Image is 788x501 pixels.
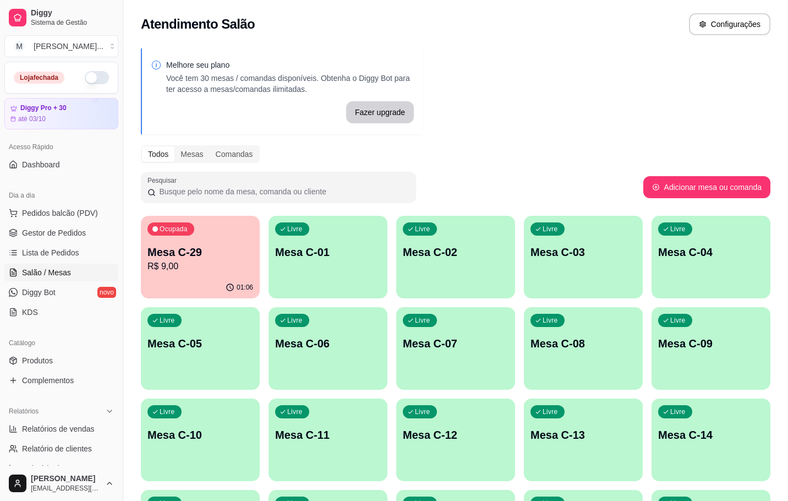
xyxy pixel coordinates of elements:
[210,146,259,162] div: Comandas
[22,355,53,366] span: Produtos
[22,287,56,298] span: Diggy Bot
[4,420,118,438] a: Relatórios de vendas
[34,41,103,52] div: [PERSON_NAME] ...
[670,225,686,233] p: Livre
[22,463,89,474] span: Relatório de mesas
[4,460,118,477] a: Relatório de mesas
[4,352,118,369] a: Produtos
[269,216,387,298] button: LivreMesa C-01
[543,407,558,416] p: Livre
[275,336,381,351] p: Mesa C-06
[156,186,409,197] input: Pesquisar
[22,307,38,318] span: KDS
[543,316,558,325] p: Livre
[4,98,118,129] a: Diggy Pro + 30até 03/10
[652,216,770,298] button: LivreMesa C-04
[652,399,770,481] button: LivreMesa C-14
[4,204,118,222] button: Pedidos balcão (PDV)
[22,227,86,238] span: Gestor de Pedidos
[530,336,636,351] p: Mesa C-08
[31,484,101,493] span: [EMAIL_ADDRESS][DOMAIN_NAME]
[4,440,118,458] a: Relatório de clientes
[141,399,260,481] button: LivreMesa C-10
[18,115,46,123] article: até 03/10
[22,267,71,278] span: Salão / Mesas
[652,307,770,390] button: LivreMesa C-09
[147,244,253,260] p: Mesa C-29
[85,71,109,84] button: Alterar Status
[396,216,515,298] button: LivreMesa C-02
[4,244,118,262] a: Lista de Pedidos
[160,407,175,416] p: Livre
[237,283,253,292] p: 01:06
[14,72,64,84] div: Loja fechada
[174,146,209,162] div: Mesas
[275,244,381,260] p: Mesa C-01
[166,73,414,95] p: Você tem 30 mesas / comandas disponíveis. Obtenha o Diggy Bot para ter acesso a mesas/comandas il...
[287,407,303,416] p: Livre
[22,208,98,219] span: Pedidos balcão (PDV)
[22,443,92,454] span: Relatório de clientes
[4,4,118,31] a: DiggySistema de Gestão
[415,316,430,325] p: Livre
[4,224,118,242] a: Gestor de Pedidos
[670,316,686,325] p: Livre
[524,399,643,481] button: LivreMesa C-13
[524,216,643,298] button: LivreMesa C-03
[530,244,636,260] p: Mesa C-03
[22,375,74,386] span: Complementos
[287,225,303,233] p: Livre
[4,334,118,352] div: Catálogo
[346,101,414,123] button: Fazer upgrade
[31,18,114,27] span: Sistema de Gestão
[31,8,114,18] span: Diggy
[14,41,25,52] span: M
[147,427,253,443] p: Mesa C-10
[543,225,558,233] p: Livre
[147,336,253,351] p: Mesa C-05
[4,372,118,389] a: Complementos
[22,423,95,434] span: Relatórios de vendas
[269,307,387,390] button: LivreMesa C-06
[403,244,508,260] p: Mesa C-02
[4,138,118,156] div: Acesso Rápido
[4,264,118,281] a: Salão / Mesas
[396,399,515,481] button: LivreMesa C-12
[160,316,175,325] p: Livre
[403,336,508,351] p: Mesa C-07
[4,187,118,204] div: Dia a dia
[658,336,764,351] p: Mesa C-09
[415,225,430,233] p: Livre
[141,216,260,298] button: OcupadaMesa C-29R$ 9,0001:06
[643,176,770,198] button: Adicionar mesa ou comanda
[396,307,515,390] button: LivreMesa C-07
[141,15,255,33] h2: Atendimento Salão
[658,427,764,443] p: Mesa C-14
[31,474,101,484] span: [PERSON_NAME]
[141,307,260,390] button: LivreMesa C-05
[4,303,118,321] a: KDS
[160,225,188,233] p: Ocupada
[415,407,430,416] p: Livre
[658,244,764,260] p: Mesa C-04
[20,104,67,112] article: Diggy Pro + 30
[530,427,636,443] p: Mesa C-13
[287,316,303,325] p: Livre
[166,59,414,70] p: Melhore seu plano
[403,427,508,443] p: Mesa C-12
[142,146,174,162] div: Todos
[4,470,118,497] button: [PERSON_NAME][EMAIL_ADDRESS][DOMAIN_NAME]
[147,260,253,273] p: R$ 9,00
[9,407,39,416] span: Relatórios
[4,35,118,57] button: Select a team
[670,407,686,416] p: Livre
[524,307,643,390] button: LivreMesa C-08
[22,159,60,170] span: Dashboard
[147,176,180,185] label: Pesquisar
[689,13,770,35] button: Configurações
[269,399,387,481] button: LivreMesa C-11
[4,156,118,173] a: Dashboard
[275,427,381,443] p: Mesa C-11
[22,247,79,258] span: Lista de Pedidos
